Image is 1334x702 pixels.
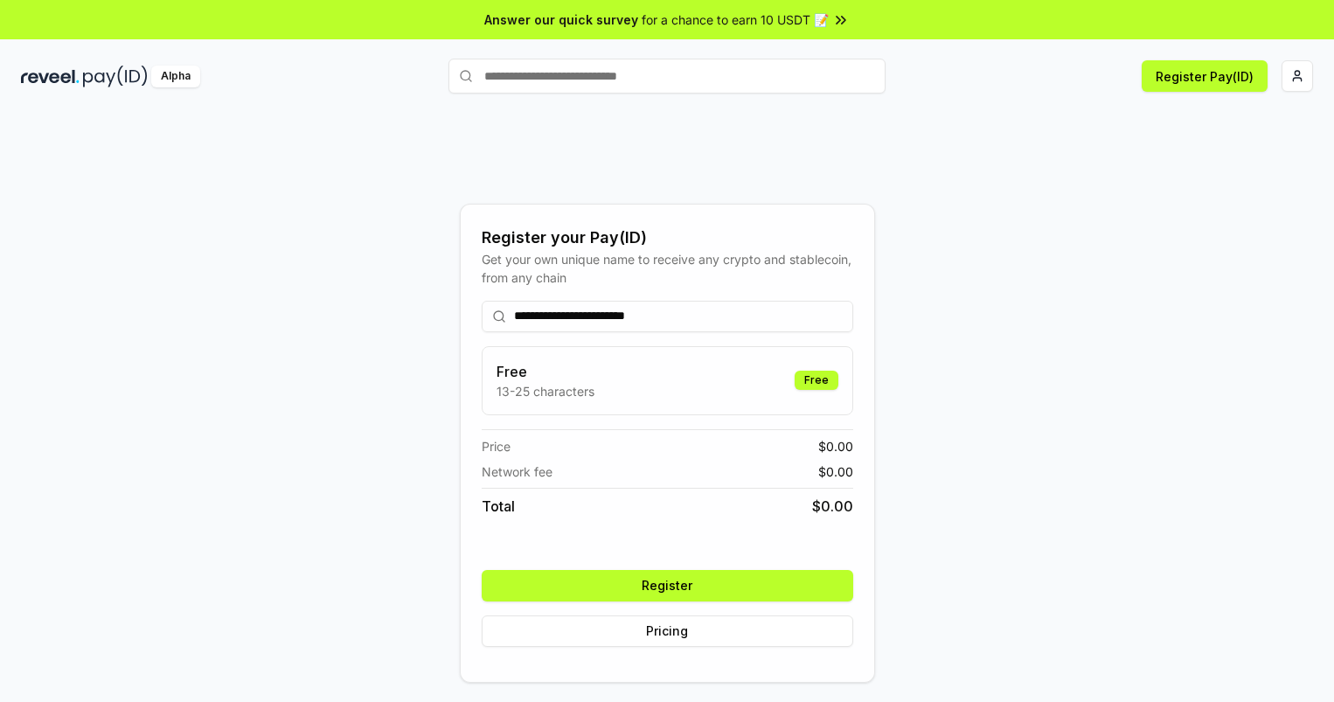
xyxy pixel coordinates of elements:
[482,496,515,517] span: Total
[818,437,853,455] span: $ 0.00
[484,10,638,29] span: Answer our quick survey
[482,570,853,601] button: Register
[482,226,853,250] div: Register your Pay(ID)
[497,382,594,400] p: 13-25 characters
[795,371,838,390] div: Free
[83,66,148,87] img: pay_id
[497,361,594,382] h3: Free
[482,250,853,287] div: Get your own unique name to receive any crypto and stablecoin, from any chain
[812,496,853,517] span: $ 0.00
[1142,60,1268,92] button: Register Pay(ID)
[482,615,853,647] button: Pricing
[482,437,511,455] span: Price
[642,10,829,29] span: for a chance to earn 10 USDT 📝
[818,462,853,481] span: $ 0.00
[151,66,200,87] div: Alpha
[482,462,552,481] span: Network fee
[21,66,80,87] img: reveel_dark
